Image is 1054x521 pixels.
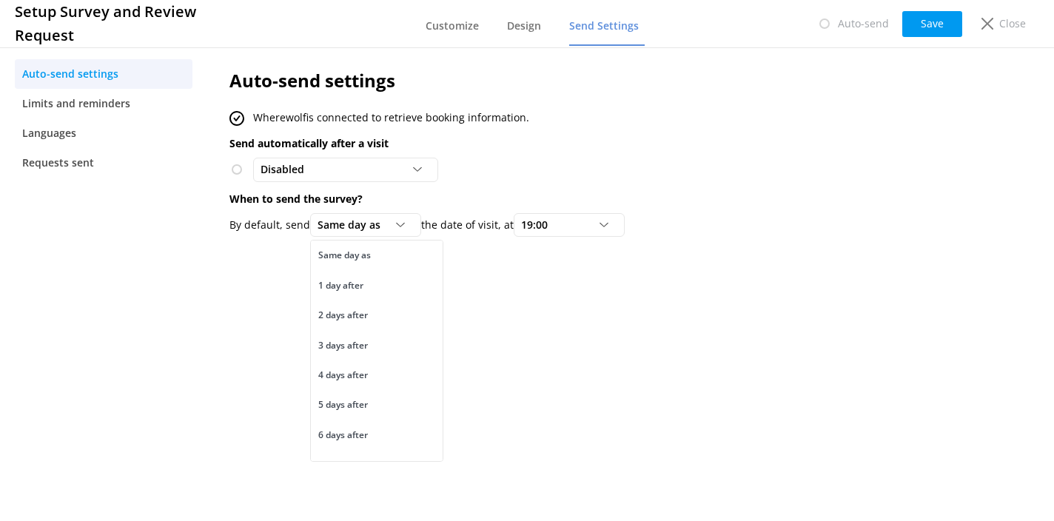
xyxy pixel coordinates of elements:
[229,135,923,152] p: Send automatically after a visit
[15,148,192,178] a: Requests sent
[318,428,368,443] div: 6 days after
[318,368,368,383] div: 4 days after
[15,118,192,148] a: Languages
[229,217,310,233] p: By default, send
[22,66,118,82] span: Auto-send settings
[15,89,192,118] a: Limits and reminders
[229,67,923,95] h2: Auto-send settings
[22,155,94,171] span: Requests sent
[318,397,368,412] div: 5 days after
[318,338,368,353] div: 3 days after
[318,217,389,233] span: Same day as
[261,161,313,178] span: Disabled
[318,457,368,472] div: 7 days after
[253,110,529,126] p: Wherewolf is connected to retrieve booking information.
[521,217,557,233] span: 19:00
[569,19,639,33] span: Send Settings
[15,59,192,89] a: Auto-send settings
[22,95,130,112] span: Limits and reminders
[999,16,1026,32] p: Close
[318,308,368,323] div: 2 days after
[318,248,371,263] div: Same day as
[507,19,541,33] span: Design
[838,16,889,32] p: Auto-send
[318,278,363,293] div: 1 day after
[902,11,962,37] button: Save
[229,191,923,207] p: When to send the survey?
[421,217,514,233] p: the date of visit, at
[22,125,76,141] span: Languages
[426,19,479,33] span: Customize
